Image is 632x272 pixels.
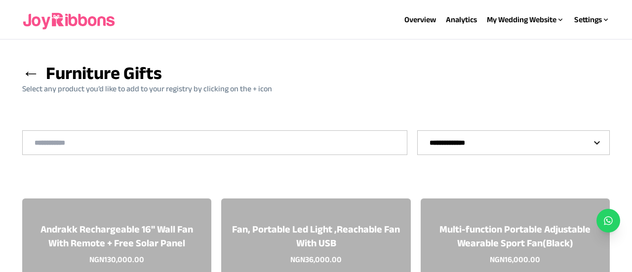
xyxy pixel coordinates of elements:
div: My Wedding Website [487,14,564,26]
h3: Andrakk Rechargeable 16'' Wall Fan With Remote + Free Solar Panel [32,222,201,250]
p: NGN 36,000.00 [290,250,342,266]
p: Select any product you’d like to add to your registry by clicking on the + icon [22,83,272,95]
h3: Furniture Gifts [22,63,272,83]
h3: Multi-function Portable Adjustable Wearable Sport Fan(Black) [431,222,600,250]
p: NGN 16,000.00 [490,250,540,266]
p: NGN 130,000.00 [89,250,144,266]
a: Analytics [446,15,477,24]
h3: Fan, Portable Led Light ,Reachable Fan With USB [231,222,400,250]
span: ← [22,63,40,82]
a: Overview [404,15,436,24]
div: Settings [574,14,610,26]
img: joyribbons [22,4,117,36]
